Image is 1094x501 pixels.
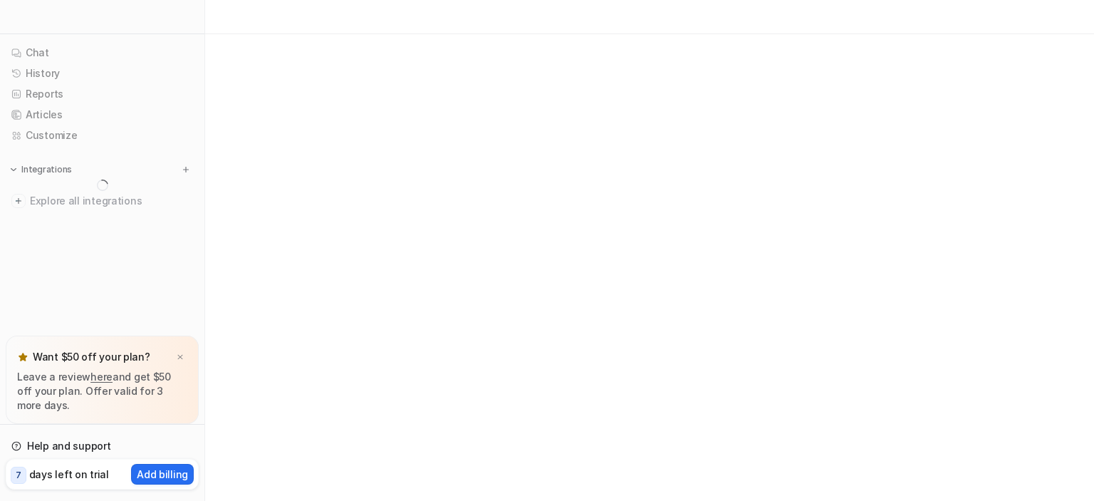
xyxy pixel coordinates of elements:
p: Integrations [21,164,72,175]
img: star [17,351,28,363]
img: x [176,353,184,362]
p: 7 [16,469,21,482]
p: Want $50 off your plan? [33,350,150,364]
a: here [90,371,113,383]
a: History [6,63,199,83]
img: expand menu [9,165,19,175]
img: menu_add.svg [181,165,191,175]
p: days left on trial [29,467,109,482]
a: Customize [6,125,199,145]
a: Help and support [6,436,199,456]
a: Chat [6,43,199,63]
p: Add billing [137,467,188,482]
p: Leave a review and get $50 off your plan. Offer valid for 3 more days. [17,370,187,413]
button: Integrations [6,162,76,177]
span: Explore all integrations [30,190,193,212]
img: explore all integrations [11,194,26,208]
a: Explore all integrations [6,191,199,211]
a: Reports [6,84,199,104]
button: Add billing [131,464,194,485]
a: Articles [6,105,199,125]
